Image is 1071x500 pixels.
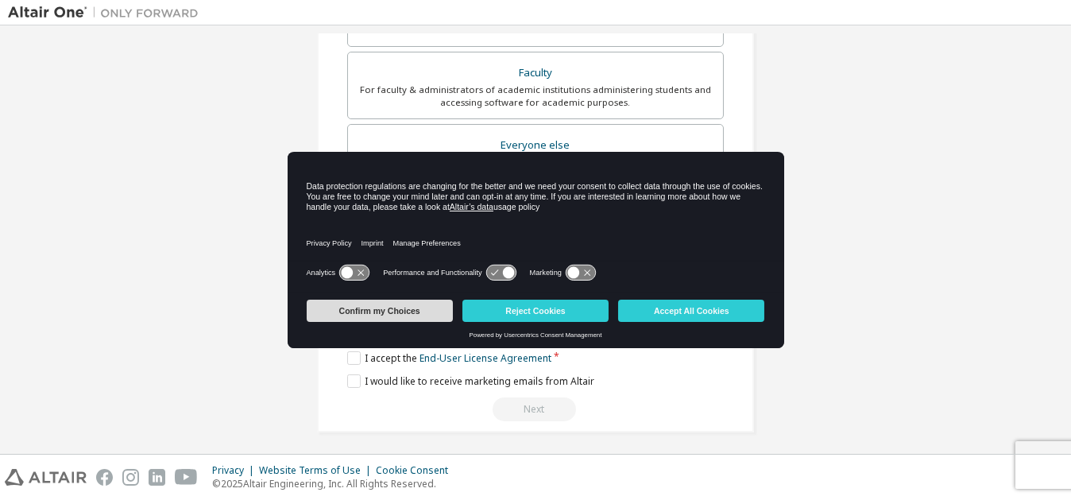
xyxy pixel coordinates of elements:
div: Website Terms of Use [259,464,376,477]
img: youtube.svg [175,469,198,486]
div: Read and acccept EULA to continue [347,397,724,421]
img: facebook.svg [96,469,113,486]
img: instagram.svg [122,469,139,486]
div: For faculty & administrators of academic institutions administering students and accessing softwa... [358,83,713,109]
div: Privacy [212,464,259,477]
img: Altair One [8,5,207,21]
label: I accept the [347,351,551,365]
div: Faculty [358,62,713,84]
a: End-User License Agreement [420,351,551,365]
div: Cookie Consent [376,464,458,477]
p: © 2025 Altair Engineering, Inc. All Rights Reserved. [212,477,458,490]
div: Everyone else [358,134,713,157]
label: I would like to receive marketing emails from Altair [347,374,594,388]
img: altair_logo.svg [5,469,87,486]
img: linkedin.svg [149,469,165,486]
